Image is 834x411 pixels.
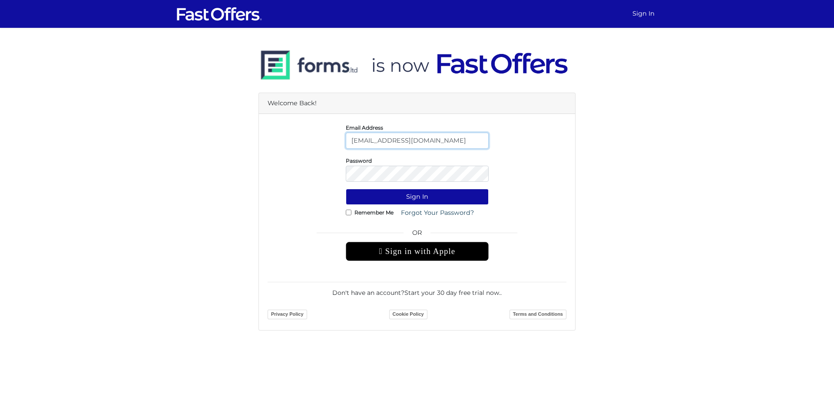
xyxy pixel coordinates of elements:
[354,211,394,214] label: Remember Me
[404,289,500,297] a: Start your 30 day free trial now.
[629,5,658,22] a: Sign In
[346,228,489,242] span: OR
[259,93,575,114] div: Welcome Back!
[346,127,383,129] label: Email Address
[346,133,489,149] input: E-Mail
[389,310,427,319] a: Cookie Policy
[268,310,307,319] a: Privacy Policy
[346,242,489,261] div: Sign in with Apple
[346,189,489,205] button: Sign In
[395,205,480,221] a: Forgot Your Password?
[268,282,566,297] div: Don't have an account? .
[346,160,372,162] label: Password
[510,310,566,319] a: Terms and Conditions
